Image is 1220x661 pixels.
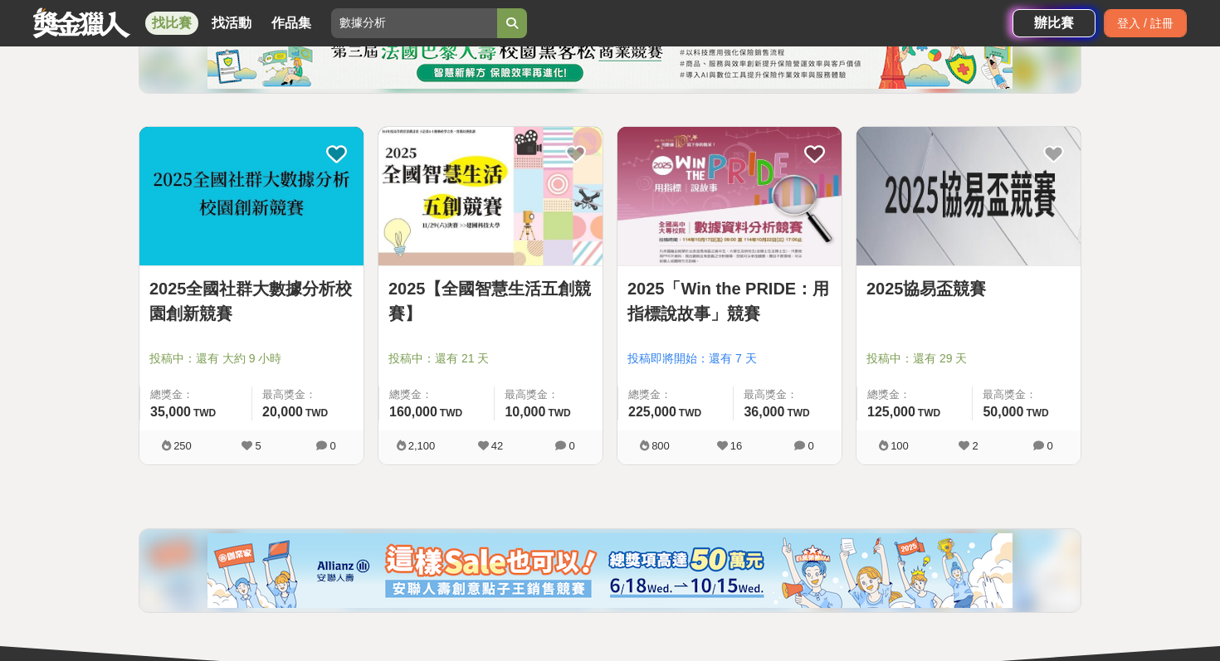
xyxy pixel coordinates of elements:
[255,440,261,452] span: 5
[628,386,723,403] span: 總獎金：
[867,386,962,403] span: 總獎金：
[388,350,593,367] span: 投稿中：還有 21 天
[139,127,364,265] img: Cover Image
[866,276,1071,301] a: 2025協易盃競賽
[651,440,670,452] span: 800
[787,407,809,419] span: TWD
[149,350,354,367] span: 投稿中：還有 大約 9 小時
[983,405,1023,419] span: 50,000
[569,440,574,452] span: 0
[262,405,303,419] span: 20,000
[150,405,191,419] span: 35,000
[145,12,198,35] a: 找比賽
[617,127,842,265] img: Cover Image
[262,386,354,403] span: 最高獎金：
[329,440,335,452] span: 0
[505,405,545,419] span: 10,000
[1026,407,1048,419] span: TWD
[744,386,832,403] span: 最高獎金：
[627,276,832,326] a: 2025「Win the PRIDE：用指標說故事」競賽
[744,405,784,419] span: 36,000
[205,12,258,35] a: 找活動
[1013,9,1096,37] a: 辦比賽
[891,440,909,452] span: 100
[491,440,503,452] span: 42
[149,276,354,326] a: 2025全國社群大數據分析校園創新競賽
[730,440,742,452] span: 16
[150,386,242,403] span: 總獎金：
[388,276,593,326] a: 2025【全國智慧生活五創競賽】
[856,127,1081,265] img: Cover Image
[679,407,701,419] span: TWD
[548,407,570,419] span: TWD
[378,127,603,265] img: Cover Image
[972,440,978,452] span: 2
[305,407,328,419] span: TWD
[207,533,1013,608] img: cf4fb443-4ad2-4338-9fa3-b46b0bf5d316.png
[983,386,1071,403] span: 最高獎金：
[440,407,462,419] span: TWD
[389,386,484,403] span: 總獎金：
[193,407,216,419] span: TWD
[1047,440,1052,452] span: 0
[866,350,1071,367] span: 投稿中：還有 29 天
[331,8,497,38] input: 2025土地銀行校園金融創意挑戰賽：從你出發 開啟智慧金融新頁
[389,405,437,419] span: 160,000
[207,14,1013,89] img: c5de0e1a-e514-4d63-bbd2-29f80b956702.png
[627,350,832,367] span: 投稿即將開始：還有 7 天
[918,407,940,419] span: TWD
[408,440,436,452] span: 2,100
[173,440,192,452] span: 250
[265,12,318,35] a: 作品集
[1104,9,1187,37] div: 登入 / 註冊
[505,386,593,403] span: 最高獎金：
[628,405,676,419] span: 225,000
[867,405,915,419] span: 125,000
[808,440,813,452] span: 0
